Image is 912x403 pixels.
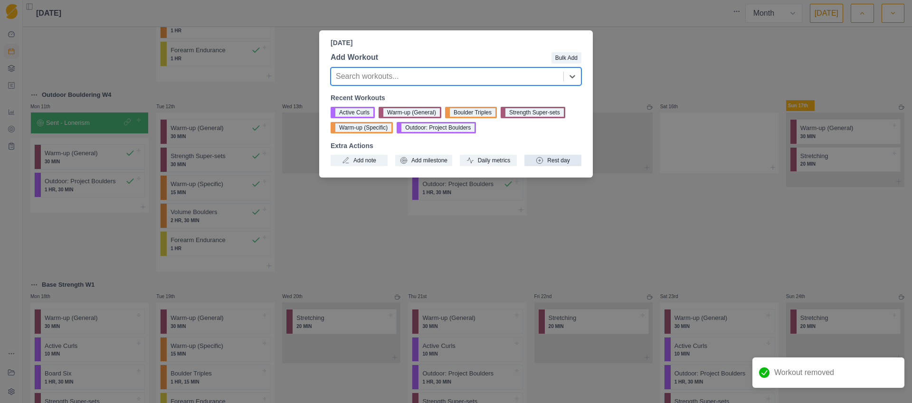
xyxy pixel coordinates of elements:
button: Warm-up (Specific) [331,122,393,133]
p: [DATE] [331,38,581,48]
button: Rest day [524,155,581,166]
button: Bulk Add [551,52,581,64]
button: Strength Super-sets [501,107,565,118]
button: Active Curls [331,107,375,118]
p: Recent Workouts [331,93,581,103]
button: Outdoor: Project Boulders [397,122,476,133]
button: Boulder Triples [445,107,497,118]
button: Warm-up (General) [379,107,441,118]
button: Add note [331,155,388,166]
button: Add milestone [395,155,452,166]
button: Daily metrics [460,155,517,166]
p: Extra Actions [331,141,581,151]
div: Workout removed [752,357,904,388]
p: Add Workout [331,52,378,63]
